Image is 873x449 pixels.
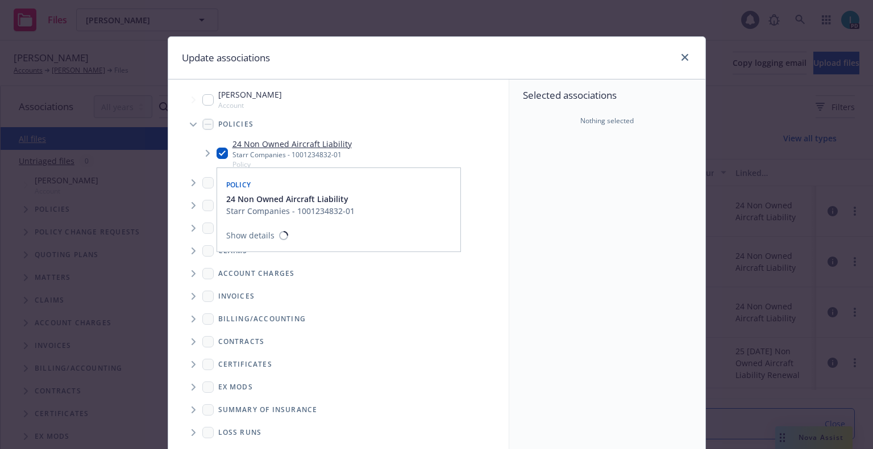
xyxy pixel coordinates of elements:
[218,270,295,277] span: Account charges
[218,89,282,100] span: [PERSON_NAME]
[226,180,251,190] span: Policy
[523,89,692,102] span: Selected associations
[226,205,355,217] div: Starr Companies - 1001234832-01
[232,150,352,160] div: Starr Companies - 1001234832-01
[218,293,255,300] span: Invoices
[218,361,272,368] span: Certificates
[218,338,265,345] span: Contracts
[226,193,348,205] span: 24 Non Owned Aircraft Liability
[218,100,282,110] span: Account
[218,429,262,436] span: Loss Runs
[218,384,253,391] span: Ex Mods
[182,51,270,65] h1: Update associations
[168,86,509,307] div: Tree Example
[218,316,306,322] span: Billing/Accounting
[218,121,254,128] span: Policies
[218,406,318,413] span: Summary of insurance
[232,160,352,169] span: Policy
[580,116,634,126] span: Nothing selected
[232,138,352,150] a: 24 Non Owned Aircraft Liability
[226,193,355,205] button: 24 Non Owned Aircraft Liability
[678,51,692,64] a: close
